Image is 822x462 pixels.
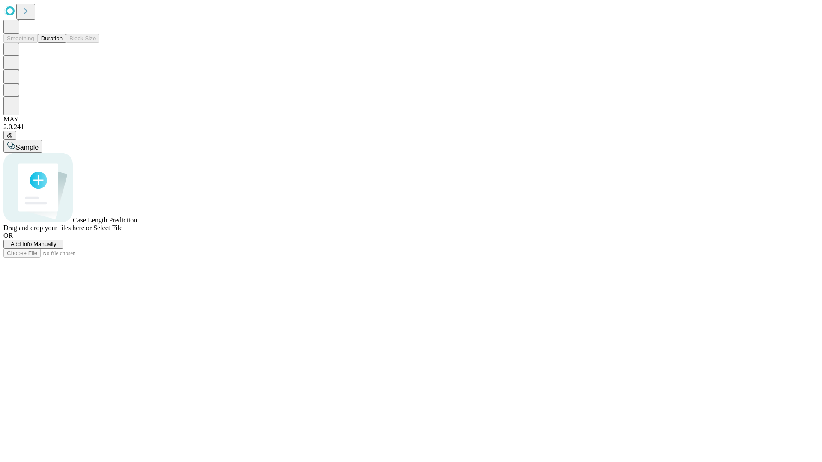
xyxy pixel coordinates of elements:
[3,224,92,231] span: Drag and drop your files here or
[3,240,63,249] button: Add Info Manually
[73,216,137,224] span: Case Length Prediction
[66,34,99,43] button: Block Size
[3,34,38,43] button: Smoothing
[38,34,66,43] button: Duration
[15,144,39,151] span: Sample
[3,140,42,153] button: Sample
[3,123,819,131] div: 2.0.241
[3,232,13,239] span: OR
[3,115,819,123] div: MAY
[93,224,122,231] span: Select File
[3,131,16,140] button: @
[7,132,13,139] span: @
[11,241,57,247] span: Add Info Manually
